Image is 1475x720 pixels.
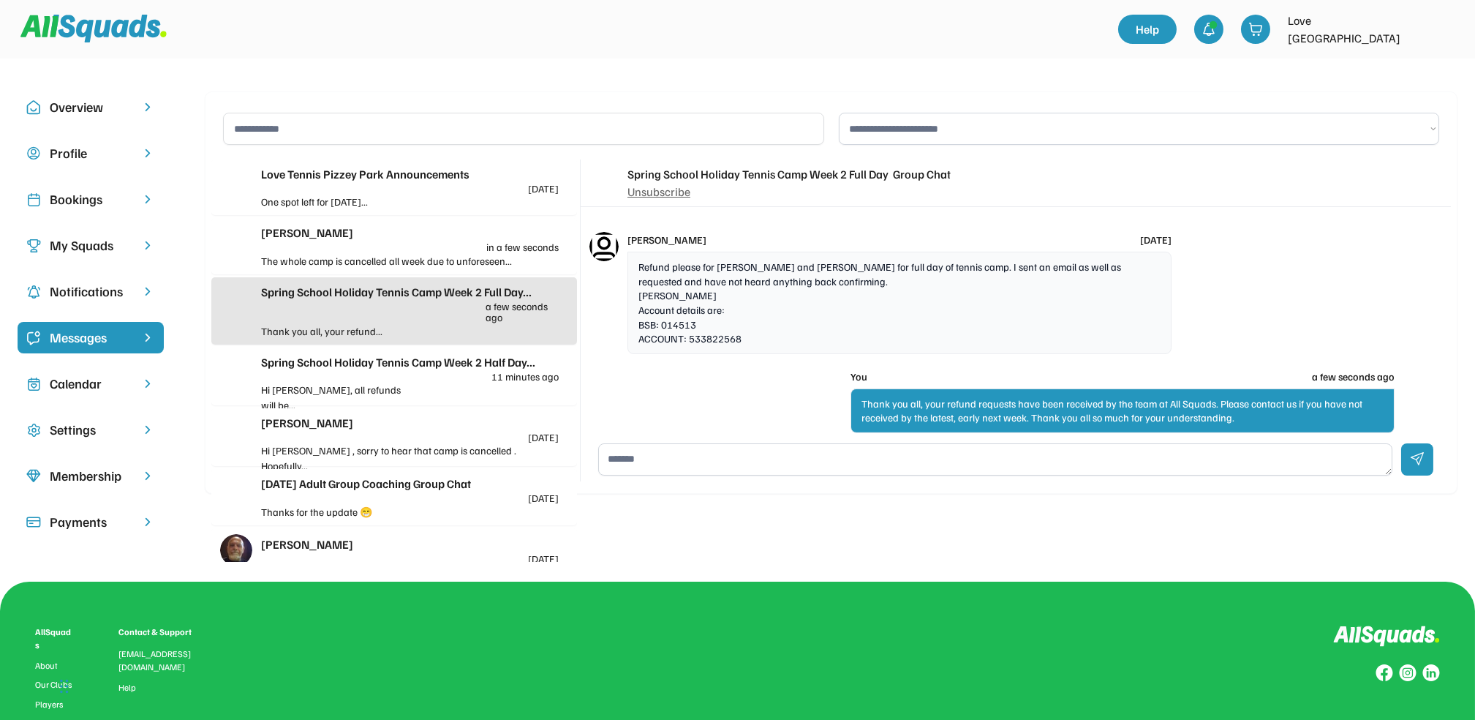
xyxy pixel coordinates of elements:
[220,295,252,327] img: yH5BAEAAAAALAAAAAABAAEAAAIBRAA7
[26,469,41,484] img: Icon%20copy%208.svg
[26,146,41,161] img: user-circle.svg
[26,239,41,253] img: Icon%20copy%203.svg
[261,414,559,432] div: [PERSON_NAME]
[50,282,132,301] div: Notifications
[26,515,41,530] img: Icon%20%2815%29.svg
[1248,22,1263,37] img: shopping-cart-01%20%281%29.svg
[261,165,559,183] div: Love Tennis Pizzey Park Announcements
[220,230,252,263] img: yH5BAEAAAAALAAAAAABAAEAAAIBRAA7
[528,432,559,443] div: [DATE]
[850,389,1395,433] div: Thank you all, your refund requests have been received by the team at All Squads. Please contact ...
[1288,12,1419,47] div: Love [GEOGRAPHIC_DATA]
[140,146,155,160] img: chevron-right.svg
[50,420,132,440] div: Settings
[140,285,155,299] img: chevron-right.svg
[50,97,132,117] div: Overview
[486,241,559,252] div: in a few seconds
[261,475,559,492] div: [DATE] Adult Group Coaching Group Chat
[261,323,410,339] div: Thank you all, your refund...
[140,331,155,345] img: chevron-right%20copy%203.svg
[491,371,559,382] div: 11 minutes ago
[140,100,155,114] img: chevron-right.svg
[261,353,559,371] div: Spring School Holiday Tennis Camp Week 2 Half Day...
[486,301,559,323] div: a few seconds ago
[1428,15,1457,44] img: LTPP_Logo_REV.jpeg
[261,283,559,301] div: Spring School Holiday Tennis Camp Week 2 Full Day...
[261,536,559,553] div: [PERSON_NAME]
[35,626,75,652] div: AllSquads
[1333,626,1440,647] img: Logo%20inverted.svg
[220,171,252,203] img: LTPP_Logo_REV.jpeg
[220,534,252,566] img: 1000013233.jpg
[220,481,252,514] img: yH5BAEAAAAALAAAAAABAAEAAAIBRAA7
[1399,664,1416,682] img: Group%20copy%207.svg
[850,369,867,384] div: You
[50,143,132,163] div: Profile
[528,492,559,503] div: [DATE]
[118,626,209,639] div: Contact & Support
[261,504,410,520] div: Thanks for the update 😁
[589,168,619,198] img: yH5BAEAAAAALAAAAAABAAEAAAIBRAA7
[26,192,41,207] img: Icon%20copy%202.svg
[140,377,155,391] img: chevron-right.svg
[220,421,252,454] img: yH5BAEAAAAALAAAAAABAAEAAAIBRAA7
[627,252,1172,354] div: Refund please for [PERSON_NAME] and [PERSON_NAME] for full day of tennis camp. I sent an email as...
[26,377,41,391] img: Icon%20copy%207.svg
[261,253,559,269] div: The whole camp is cancelled all week due to unforeseen...
[1376,664,1393,682] img: Group%20copy%208.svg
[140,469,155,483] img: chevron-right.svg
[140,423,155,437] img: chevron-right.svg
[1201,22,1216,37] img: bell-03%20%281%29.svg
[1312,369,1395,384] div: a few seconds ago
[26,285,41,299] img: Icon%20copy%204.svg
[627,165,951,183] div: Spring School Holiday Tennis Camp Week 2 Full Day Group Chat
[589,232,619,261] img: Icon%20%282%29.svg
[261,194,410,209] div: One spot left for [DATE]...
[1413,369,1442,398] img: love%20tennis%20cover.jpg
[118,648,209,674] div: [EMAIL_ADDRESS][DOMAIN_NAME]
[528,183,559,194] div: [DATE]
[26,331,41,345] img: Icon%20%2821%29.svg
[261,443,559,473] div: Hi [PERSON_NAME] , sorry to hear that camp is cancelled . Hopefully...
[50,466,132,486] div: Membership
[261,382,410,413] div: Hi [PERSON_NAME], all refunds will be...
[50,374,132,394] div: Calendar
[140,192,155,206] img: chevron-right.svg
[50,236,132,255] div: My Squads
[118,683,136,693] a: Help
[140,515,155,529] img: chevron-right.svg
[26,100,41,115] img: Icon%20copy%2010.svg
[26,423,41,438] img: Icon%20copy%2016.svg
[1422,664,1440,682] img: Group%20copy%206.svg
[20,15,167,42] img: Squad%20Logo.svg
[528,553,559,564] div: [DATE]
[50,512,132,532] div: Payments
[627,232,706,247] div: [PERSON_NAME]
[261,224,559,241] div: [PERSON_NAME]
[50,328,132,348] div: Messages
[1118,15,1177,44] a: Help
[627,183,690,200] div: Unsubscribe
[140,239,155,252] img: chevron-right.svg
[220,360,252,392] img: yH5BAEAAAAALAAAAAABAAEAAAIBRAA7
[50,190,132,209] div: Bookings
[1140,232,1172,247] div: [DATE]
